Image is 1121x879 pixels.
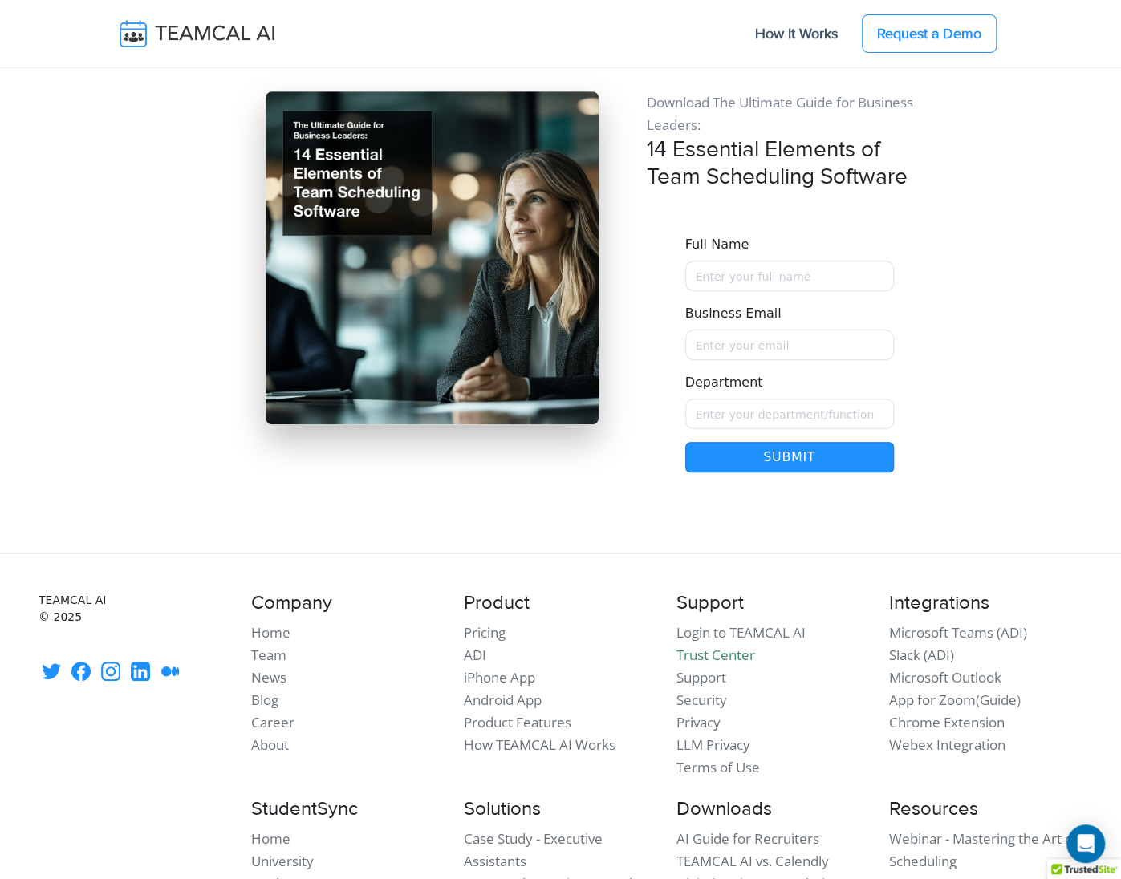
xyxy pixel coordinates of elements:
[251,735,289,754] a: About
[889,592,1082,615] h4: Integrations
[464,713,571,731] a: Product Features
[889,668,1001,687] a: Microsoft Outlook
[685,235,749,254] label: Full Name
[685,399,894,429] input: Enter your department/function
[251,798,445,821] h4: StudentSync
[862,14,997,53] a: Request a Demo
[889,691,976,709] a: App for Zoom
[464,691,542,709] a: Android App
[676,691,727,709] a: Security
[889,623,1027,642] a: Microsoft Teams (ADI)
[251,646,286,664] a: Team
[685,261,894,291] input: Name must only contain letters and spaces
[251,592,445,615] h4: Company
[676,646,755,664] a: Trust Center
[980,691,1017,709] a: Guide
[685,442,894,472] button: Submit
[251,668,286,687] a: News
[685,330,894,360] input: Enter your email
[889,689,1082,711] li: ( )
[464,829,603,870] a: Case Study - Executive Assistants
[251,852,314,870] a: University
[889,646,954,664] a: Slack (ADI)
[251,691,278,709] a: Blog
[676,735,750,754] a: LLM Privacy
[251,829,290,848] a: Home
[676,852,829,870] a: TEAMCAL AI vs. Calendly
[251,713,294,731] a: Career
[647,91,932,136] p: Download The Ultimate Guide for Business Leaders:
[266,91,599,424] img: pic
[464,646,486,664] a: ADI
[464,798,657,821] h4: Solutions
[685,304,782,323] label: Business Email
[889,713,1005,731] a: Chrome Extension
[676,623,806,642] a: Login to TEAMCAL AI
[464,592,657,615] h4: Product
[1066,824,1105,863] div: Open Intercom Messenger
[39,592,232,626] small: TEAMCAL AI © 2025
[676,829,819,848] a: AI Guide for Recruiters
[685,373,763,392] label: Department
[464,735,615,754] a: How TEAMCAL AI Works
[464,623,506,642] a: Pricing
[676,798,870,821] h4: Downloads
[676,713,721,731] a: Privacy
[889,829,1078,870] a: Webinar - Mastering the Art of Scheduling
[739,17,854,51] a: How It Works
[464,668,535,687] a: iPhone App
[676,592,870,615] h4: Support
[647,136,932,229] h3: 14 Essential Elements of Team Scheduling Software
[889,735,1005,754] a: Webex Integration
[676,668,726,687] a: Support
[889,798,1082,821] h4: Resources
[676,758,760,776] a: Terms of Use
[251,623,290,642] a: Home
